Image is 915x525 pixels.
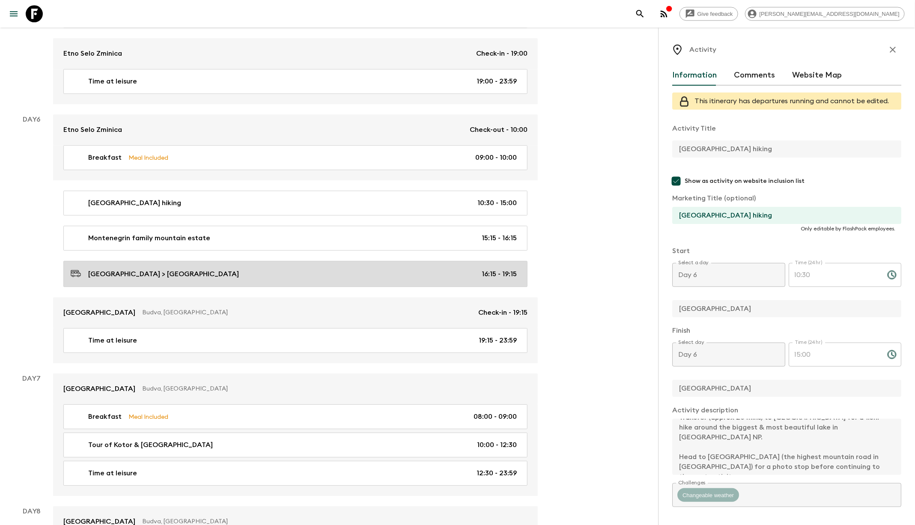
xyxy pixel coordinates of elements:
[88,76,137,87] p: Time at leisure
[693,11,738,17] span: Give feedback
[88,233,210,243] p: Montenegrin family mountain estate
[672,193,901,203] p: Marketing Title (optional)
[63,125,122,135] p: Etno Selo Zminica
[5,5,22,22] button: menu
[88,269,239,279] p: [GEOGRAPHIC_DATA] > [GEOGRAPHIC_DATA]
[678,225,895,232] p: Only editable by FlashPack employees.
[477,440,517,450] p: 10:00 - 12:30
[795,339,823,346] label: Time (24hr)
[478,307,528,318] p: Check-in - 19:15
[63,328,528,353] a: Time at leisure19:15 - 23:59
[53,114,538,145] a: Etno Selo ZminicaCheck-out - 10:00
[10,114,53,125] p: Day 6
[632,5,649,22] button: search adventures
[53,373,538,404] a: [GEOGRAPHIC_DATA]Budva, [GEOGRAPHIC_DATA]
[88,412,122,422] p: Breakfast
[63,261,528,287] a: [GEOGRAPHIC_DATA] > [GEOGRAPHIC_DATA]16:15 - 19:15
[477,76,517,87] p: 19:00 - 23:59
[672,325,901,336] p: Finish
[789,263,880,287] input: hh:mm
[476,48,528,59] p: Check-in - 19:00
[678,259,709,266] label: Select a day
[477,468,517,478] p: 12:30 - 23:59
[482,233,517,243] p: 15:15 - 16:15
[63,226,528,251] a: Montenegrin family mountain estate15:15 - 16:15
[88,335,137,346] p: Time at leisure
[734,65,775,86] button: Comments
[63,433,528,457] a: Tour of Kotor & [GEOGRAPHIC_DATA]10:00 - 12:30
[128,412,168,421] p: Meal Included
[685,177,805,185] span: Show as activity on website inclusion list
[10,506,53,516] p: Day 8
[475,152,517,163] p: 09:00 - 10:00
[672,246,901,256] p: Start
[694,98,889,104] span: This itinerary has departures running and cannot be edited.
[792,65,842,86] button: Website Map
[745,7,905,21] div: [PERSON_NAME][EMAIL_ADDRESS][DOMAIN_NAME]
[63,191,528,215] a: [GEOGRAPHIC_DATA] hiking10:30 - 15:00
[672,207,894,224] input: If necessary, use this field to override activity title
[88,440,213,450] p: Tour of Kotor & [GEOGRAPHIC_DATA]
[689,45,716,55] p: Activity
[53,297,538,328] a: [GEOGRAPHIC_DATA]Budva, [GEOGRAPHIC_DATA]Check-in - 19:15
[477,198,517,208] p: 10:30 - 15:00
[479,335,517,346] p: 19:15 - 23:59
[63,384,135,394] p: [GEOGRAPHIC_DATA]
[672,123,901,134] p: Activity Title
[789,343,880,367] input: hh:mm
[88,152,122,163] p: Breakfast
[10,373,53,384] p: Day 7
[63,461,528,486] a: Time at leisure12:30 - 23:59
[53,38,538,69] a: Etno Selo ZminicaCheck-in - 19:00
[63,145,528,170] a: BreakfastMeal Included09:00 - 10:00
[142,385,521,393] p: Budva, [GEOGRAPHIC_DATA]
[142,308,471,317] p: Budva, [GEOGRAPHIC_DATA]
[678,339,704,346] label: Select day
[88,198,181,208] p: [GEOGRAPHIC_DATA] hiking
[755,11,904,17] span: [PERSON_NAME][EMAIL_ADDRESS][DOMAIN_NAME]
[678,479,706,486] label: Challenges
[680,7,738,21] a: Give feedback
[474,412,517,422] p: 08:00 - 09:00
[470,125,528,135] p: Check-out - 10:00
[128,153,168,162] p: Meal Included
[672,419,894,475] textarea: Start with a panoramic hike with breathtaking views of [GEOGRAPHIC_DATA] (approx 1.5 hrs). Transf...
[63,48,122,59] p: Etno Selo Zminica
[63,69,528,94] a: Time at leisure19:00 - 23:59
[672,65,717,86] button: Information
[672,405,901,415] p: Activity description
[482,269,517,279] p: 16:15 - 19:15
[88,468,137,478] p: Time at leisure
[63,307,135,318] p: [GEOGRAPHIC_DATA]
[63,404,528,429] a: BreakfastMeal Included08:00 - 09:00
[795,259,823,266] label: Time (24hr)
